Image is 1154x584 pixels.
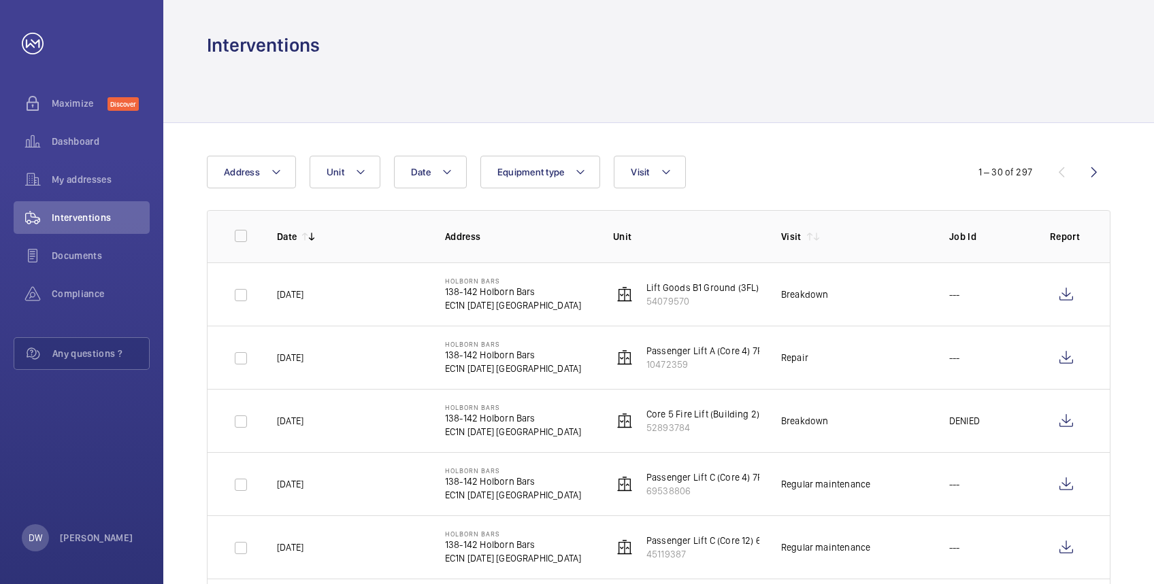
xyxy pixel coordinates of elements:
[646,294,759,308] p: 54079570
[781,230,802,243] p: Visit
[445,277,581,285] p: Holborn Bars
[1050,230,1083,243] p: Report
[52,173,150,186] span: My addresses
[613,230,759,243] p: Unit
[445,230,591,243] p: Address
[445,488,581,502] p: EC1N [DATE] [GEOGRAPHIC_DATA]
[29,531,42,545] p: DW
[978,165,1032,179] div: 1 – 30 of 297
[949,230,1028,243] p: Job Id
[52,211,150,224] span: Interventions
[445,466,581,475] p: Holborn Bars
[207,156,296,188] button: Address
[616,286,633,303] img: elevator.svg
[616,349,633,366] img: elevator.svg
[781,477,870,491] div: Regular maintenance
[445,340,581,348] p: Holborn Bars
[781,288,829,301] div: Breakdown
[949,540,960,554] p: ---
[781,540,870,554] div: Regular maintenance
[781,351,808,364] div: Repair
[445,551,581,565] p: EC1N [DATE] [GEOGRAPHIC_DATA]
[614,156,685,188] button: Visit
[277,230,297,243] p: Date
[646,358,767,371] p: 10472359
[445,475,581,488] p: 138-142 Holborn Bars
[445,403,581,411] p: Holborn Bars
[646,484,767,498] p: 69538806
[646,407,777,421] p: Core 5 Fire Lift (Building 2) 6FL
[445,348,581,362] p: 138-142 Holborn Bars
[445,362,581,375] p: EC1N [DATE] [GEOGRAPHIC_DATA]
[224,167,260,177] span: Address
[646,281,759,294] p: Lift Goods B1 Ground (3FL)
[445,298,581,312] p: EC1N [DATE] [GEOGRAPHIC_DATA]
[949,477,960,491] p: ---
[108,97,139,111] span: Discover
[52,287,150,300] span: Compliance
[310,156,380,188] button: Unit
[52,347,149,360] span: Any questions ?
[411,167,431,177] span: Date
[631,167,649,177] span: Visit
[646,344,767,358] p: Passenger Lift A (Core 4) 7FL
[445,538,581,551] p: 138-142 Holborn Bars
[277,288,303,301] p: [DATE]
[207,33,320,58] h1: Interventions
[394,156,467,188] button: Date
[497,167,565,177] span: Equipment type
[52,249,150,262] span: Documents
[646,470,767,484] p: Passenger Lift C (Core 4) 7FL
[949,351,960,364] p: ---
[445,411,581,425] p: 138-142 Holborn Bars
[949,414,980,428] p: DENIED
[277,414,303,428] p: [DATE]
[277,351,303,364] p: [DATE]
[646,421,777,434] p: 52893784
[60,531,133,545] p: [PERSON_NAME]
[616,539,633,555] img: elevator.svg
[616,413,633,429] img: elevator.svg
[949,288,960,301] p: ---
[445,425,581,439] p: EC1N [DATE] [GEOGRAPHIC_DATA]
[646,534,771,547] p: Passenger Lift C (Core 12) 6FL
[445,285,581,298] p: 138-142 Holborn Bars
[616,476,633,492] img: elevator.svg
[445,530,581,538] p: Holborn Bars
[781,414,829,428] div: Breakdown
[52,97,108,110] span: Maximize
[646,547,771,561] p: 45119387
[480,156,601,188] button: Equipment type
[277,540,303,554] p: [DATE]
[52,135,150,148] span: Dashboard
[277,477,303,491] p: [DATE]
[327,167,344,177] span: Unit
